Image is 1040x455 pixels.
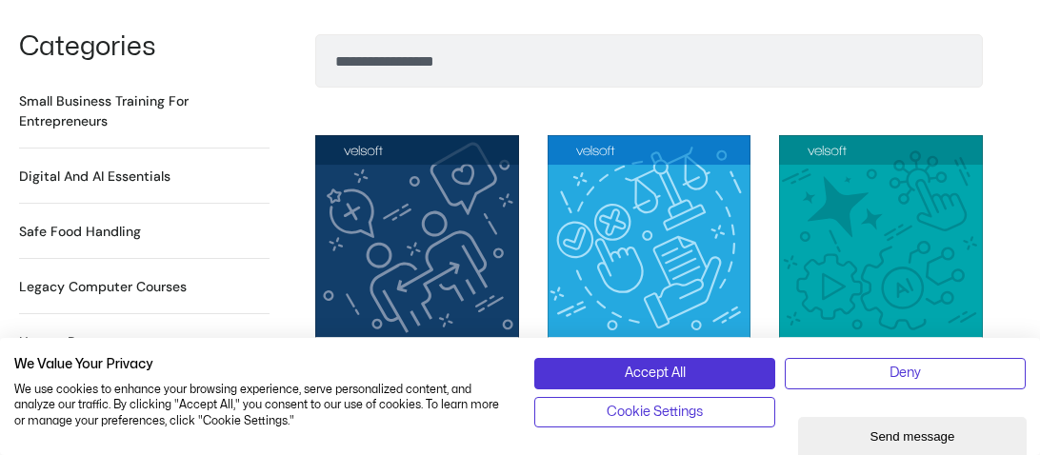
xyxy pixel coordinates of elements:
[19,277,187,297] h2: Legacy Computer Courses
[19,167,170,187] a: Visit product category Digital and AI Essentials
[19,222,141,242] h2: Safe Food Handling
[19,167,170,187] h2: Digital and AI Essentials
[19,91,270,131] a: Visit product category Small Business Training for Entrepreneurs
[14,382,506,429] p: We use cookies to enhance your browsing experience, serve personalized content, and analyze our t...
[19,34,270,61] h1: Categories
[14,356,506,373] h2: We Value Your Privacy
[19,91,270,131] h2: Small Business Training for Entrepreneurs
[785,358,1026,388] button: Deny all cookies
[607,402,703,423] span: Cookie Settings
[534,397,775,427] button: Adjust cookie preferences
[890,363,921,384] span: Deny
[19,277,187,297] a: Visit product category Legacy Computer Courses
[625,363,686,384] span: Accept All
[798,413,1030,455] iframe: chat widget
[534,358,775,388] button: Accept all cookies
[19,222,141,242] a: Visit product category Safe Food Handling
